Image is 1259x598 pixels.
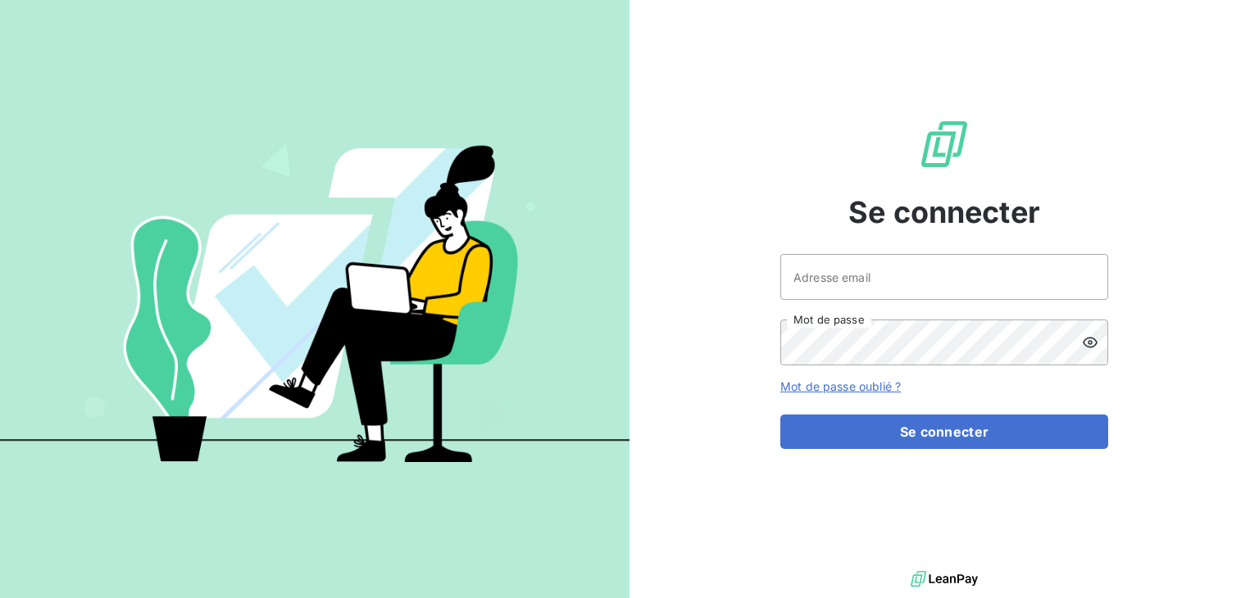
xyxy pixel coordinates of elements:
[780,254,1108,300] input: placeholder
[911,567,978,591] img: logo
[780,379,901,393] a: Mot de passe oublié ?
[918,118,970,170] img: Logo LeanPay
[780,415,1108,449] button: Se connecter
[848,190,1040,234] span: Se connecter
